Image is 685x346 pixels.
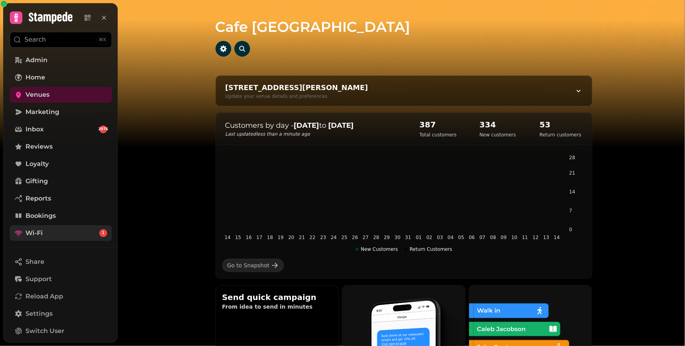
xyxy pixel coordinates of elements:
a: Wi-Fi1 [10,225,112,241]
strong: [DATE] [329,121,354,130]
span: Venues [26,90,49,99]
h2: Send quick campaign [222,292,332,303]
h2: 387 [420,119,457,130]
span: 1 [102,230,104,236]
tspan: 21 [299,235,305,241]
tspan: 19 [278,235,283,241]
tspan: 13 [543,235,549,241]
button: Reload App [10,289,112,304]
button: Search⌘K [10,32,112,48]
span: 2976 [98,127,108,132]
span: Bookings [26,211,56,221]
tspan: 08 [490,235,496,241]
tspan: 21 [569,170,575,176]
tspan: 22 [309,235,315,241]
tspan: 05 [458,235,464,241]
tspan: 28 [569,155,575,160]
div: Return Customers [404,246,452,252]
div: Go to Snapshot [227,261,270,269]
button: Switch User [10,323,112,339]
tspan: 24 [331,235,336,241]
strong: [DATE] [294,121,320,130]
h2: 53 [540,119,581,130]
span: Marketing [26,107,59,117]
tspan: 14 [224,235,230,241]
p: Return customers [540,132,581,138]
div: New Customers [355,246,398,252]
a: Inbox2976 [10,121,112,137]
span: Admin [26,55,47,65]
span: Reload App [26,292,63,301]
p: Search [24,35,46,44]
p: New customers [480,132,516,138]
tspan: 28 [373,235,379,241]
span: Settings [26,309,53,318]
tspan: 27 [362,235,368,241]
tspan: 29 [384,235,389,241]
tspan: 30 [394,235,400,241]
tspan: 12 [532,235,538,241]
span: Switch User [26,326,64,336]
span: Reviews [26,142,53,151]
tspan: 20 [288,235,294,241]
tspan: 31 [405,235,411,241]
tspan: 02 [426,235,432,241]
tspan: 04 [448,235,453,241]
tspan: 16 [246,235,252,241]
tspan: 7 [569,208,572,213]
span: Wi-Fi [26,228,43,238]
a: Loyalty [10,156,112,172]
tspan: 01 [416,235,422,241]
tspan: 03 [437,235,443,241]
span: Reports [26,194,51,203]
a: Marketing [10,104,112,120]
a: Venues [10,87,112,103]
div: Update your venue details and preferences [225,93,368,99]
span: Share [26,257,44,267]
tspan: 09 [501,235,506,241]
tspan: 0 [569,227,572,232]
tspan: 15 [235,235,241,241]
a: Go to Snapshot [222,259,284,272]
div: ⌘K [97,35,108,44]
button: Support [10,271,112,287]
tspan: 25 [341,235,347,241]
p: Total customers [420,132,457,138]
tspan: 14 [553,235,559,241]
span: Loyalty [26,159,49,169]
tspan: 07 [479,235,485,241]
tspan: 18 [267,235,273,241]
tspan: 11 [522,235,528,241]
a: Reviews [10,139,112,155]
p: From idea to send in minutes [222,303,332,311]
tspan: 17 [256,235,262,241]
p: Customers by day - to [225,120,404,131]
a: Home [10,70,112,85]
tspan: 06 [469,235,475,241]
span: Gifting [26,177,48,186]
p: Last updated less than a minute ago [225,131,404,137]
tspan: 26 [352,235,358,241]
h2: 334 [480,119,516,130]
a: Reports [10,191,112,206]
tspan: 14 [569,189,575,195]
span: Home [26,73,45,82]
a: Gifting [10,173,112,189]
a: Admin [10,52,112,68]
tspan: 10 [511,235,517,241]
tspan: 23 [320,235,326,241]
button: Share [10,254,112,270]
div: [STREET_ADDRESS][PERSON_NAME] [225,82,368,93]
a: Settings [10,306,112,322]
span: Inbox [26,125,44,134]
span: Support [26,274,52,284]
a: Bookings [10,208,112,224]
